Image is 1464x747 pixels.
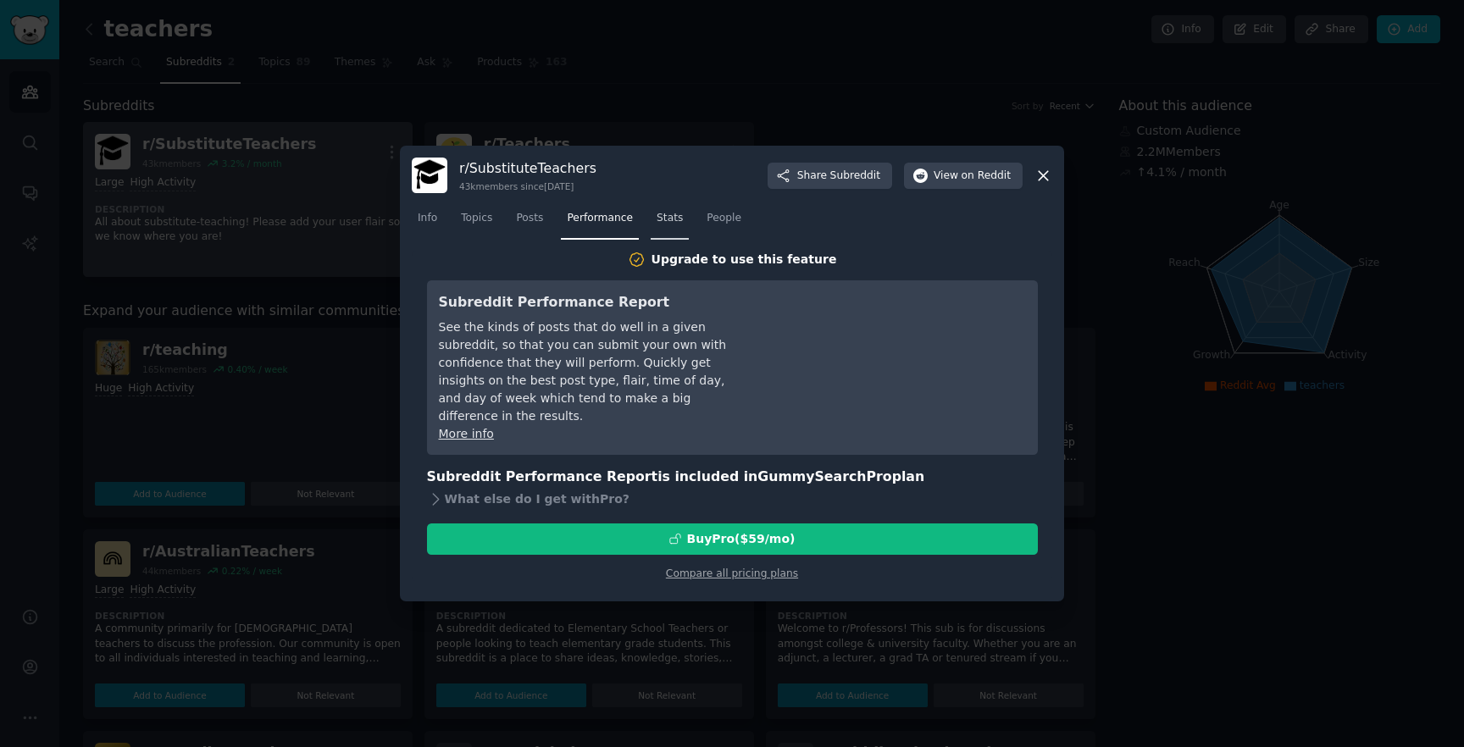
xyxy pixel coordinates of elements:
a: More info [439,427,494,440]
button: ShareSubreddit [768,163,892,190]
span: People [707,211,741,226]
button: BuyPro($59/mo) [427,523,1038,555]
a: Compare all pricing plans [666,567,798,579]
span: Performance [567,211,633,226]
h3: r/ SubstituteTeachers [459,159,596,177]
span: Subreddit [830,169,880,184]
span: on Reddit [962,169,1011,184]
span: Topics [461,211,492,226]
div: 43k members since [DATE] [459,180,596,192]
span: Info [418,211,437,226]
span: Share [797,169,880,184]
a: Posts [510,205,549,240]
a: Info [412,205,443,240]
h3: Subreddit Performance Report [439,292,748,313]
h3: Subreddit Performance Report is included in plan [427,467,1038,488]
a: Stats [651,205,689,240]
span: Posts [516,211,543,226]
a: Topics [455,205,498,240]
div: See the kinds of posts that do well in a given subreddit, so that you can submit your own with co... [439,318,748,425]
div: What else do I get with Pro ? [427,488,1038,512]
div: Buy Pro ($ 59 /mo ) [687,530,796,548]
a: Performance [561,205,639,240]
div: Upgrade to use this feature [652,251,837,268]
a: People [701,205,747,240]
span: Stats [657,211,683,226]
span: GummySearch Pro [757,468,891,484]
span: View [934,169,1011,184]
button: Viewon Reddit [904,163,1023,190]
img: SubstituteTeachers [412,158,447,193]
iframe: YouTube video player [772,292,1026,419]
